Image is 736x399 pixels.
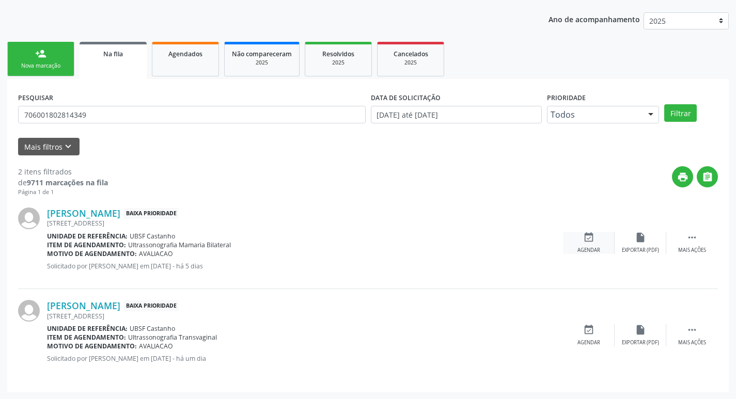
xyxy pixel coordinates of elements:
[47,342,137,350] b: Motivo de agendamento:
[583,324,594,336] i: event_available
[678,247,706,254] div: Mais ações
[47,208,120,219] a: [PERSON_NAME]
[232,50,292,58] span: Não compareceram
[551,109,638,120] span: Todos
[130,232,175,241] span: UBSF Castanho
[622,339,659,346] div: Exportar (PDF)
[18,188,108,197] div: Página 1 de 1
[677,171,688,183] i: print
[635,324,646,336] i: insert_drive_file
[686,324,698,336] i: 
[103,50,123,58] span: Na fila
[47,324,128,333] b: Unidade de referência:
[47,312,563,321] div: [STREET_ADDRESS]
[139,342,173,350] span: AVALIACAO
[18,208,40,229] img: img
[47,354,563,363] p: Solicitado por [PERSON_NAME] em [DATE] - há um dia
[583,232,594,243] i: event_available
[47,219,563,228] div: [STREET_ADDRESS]
[128,333,217,342] span: Ultrassonografia Transvaginal
[577,339,600,346] div: Agendar
[47,262,563,270] p: Solicitado por [PERSON_NAME] em [DATE] - há 5 dias
[18,300,40,322] img: img
[47,333,126,342] b: Item de agendamento:
[686,232,698,243] i: 
[549,12,640,25] p: Ano de acompanhamento
[27,178,108,187] strong: 9711 marcações na fila
[139,249,173,258] span: AVALIACAO
[322,50,354,58] span: Resolvidos
[168,50,202,58] span: Agendados
[62,141,74,152] i: keyboard_arrow_down
[18,90,53,106] label: PESQUISAR
[678,339,706,346] div: Mais ações
[47,300,120,311] a: [PERSON_NAME]
[124,208,179,219] span: Baixa Prioridade
[394,50,428,58] span: Cancelados
[622,247,659,254] div: Exportar (PDF)
[128,241,231,249] span: Ultrassonografia Mamaria Bilateral
[130,324,175,333] span: UBSF Castanho
[47,241,126,249] b: Item de agendamento:
[385,59,436,67] div: 2025
[124,300,179,311] span: Baixa Prioridade
[672,166,693,187] button: print
[635,232,646,243] i: insert_drive_file
[18,177,108,188] div: de
[697,166,718,187] button: 
[664,104,697,122] button: Filtrar
[371,90,441,106] label: DATA DE SOLICITAÇÃO
[47,249,137,258] b: Motivo de agendamento:
[18,166,108,177] div: 2 itens filtrados
[702,171,713,183] i: 
[547,90,586,106] label: Prioridade
[35,48,46,59] div: person_add
[18,106,366,123] input: Nome, CNS
[18,138,80,156] button: Mais filtroskeyboard_arrow_down
[15,62,67,70] div: Nova marcação
[577,247,600,254] div: Agendar
[371,106,542,123] input: Selecione um intervalo
[312,59,364,67] div: 2025
[232,59,292,67] div: 2025
[47,232,128,241] b: Unidade de referência:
